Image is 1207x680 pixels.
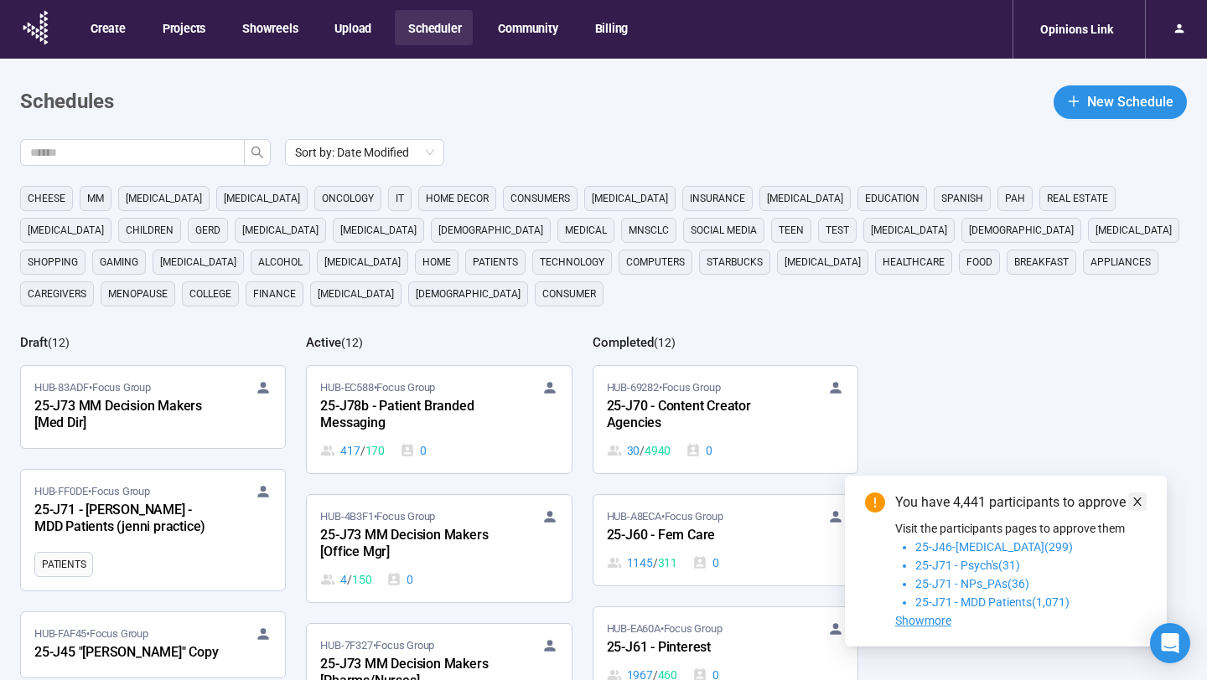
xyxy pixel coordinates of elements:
span: [MEDICAL_DATA] [318,286,394,302]
div: 25-J78b - Patient Branded Messaging [320,396,505,435]
span: MM [87,190,104,207]
span: HUB-69282 • Focus Group [607,379,721,396]
a: HUB-A8ECA•Focus Group25-J60 - Fem Care1145 / 3110 [593,495,857,585]
span: 25-J71 - Psych's(31) [915,559,1020,572]
span: ( 12 ) [48,336,70,349]
span: [DEMOGRAPHIC_DATA] [416,286,521,302]
button: Projects [149,10,217,45]
span: [MEDICAL_DATA] [28,222,104,239]
span: education [865,190,919,207]
span: computers [626,254,685,270]
span: HUB-4B3F1 • Focus Group [320,508,435,525]
span: / [653,554,658,572]
button: Showreels [229,10,309,45]
span: home decor [426,190,489,207]
div: 25-J45 "[PERSON_NAME]" Copy [34,642,219,664]
button: Community [484,10,569,45]
span: healthcare [883,254,945,270]
span: it [396,190,404,207]
span: 25-J46-[MEDICAL_DATA](299) [915,540,1073,554]
div: Opinions Link [1030,13,1123,45]
div: 25-J73 MM Decision Makers [Office Mgr] [320,525,505,564]
div: 25-J61 - Pinterest [607,637,791,659]
div: 0 [386,570,413,589]
span: social media [691,222,757,239]
button: Upload [321,10,383,45]
span: 4940 [645,441,671,460]
div: 0 [692,554,719,572]
span: technology [540,254,604,270]
div: 1145 [607,554,677,572]
span: starbucks [707,254,763,270]
span: finance [253,286,296,302]
span: children [126,222,174,239]
span: Patients [42,556,85,573]
span: Patients [473,254,518,270]
span: Teen [779,222,804,239]
div: 25-J71 - [PERSON_NAME] - MDD Patients (jenni practice) [34,500,219,538]
a: HUB-69282•Focus Group25-J70 - Content Creator Agencies30 / 49400 [593,366,857,473]
span: 25-J71 - MDD Patients(1,071) [915,595,1070,609]
span: oncology [322,190,374,207]
span: 25-J71 - NPs_PAs(36) [915,577,1029,590]
span: medical [565,222,607,239]
div: 0 [400,441,427,460]
span: [MEDICAL_DATA] [767,190,843,207]
button: search [244,139,271,166]
span: gaming [100,254,138,270]
div: 30 [607,441,671,460]
span: exclamation-circle [865,492,885,513]
span: New Schedule [1087,91,1173,112]
span: Insurance [690,190,745,207]
span: alcohol [258,254,303,270]
span: search [251,146,264,159]
button: Create [77,10,137,45]
span: [MEDICAL_DATA] [224,190,300,207]
span: [MEDICAL_DATA] [324,254,401,270]
span: real estate [1047,190,1108,207]
a: HUB-EC588•Focus Group25-J78b - Patient Branded Messaging417 / 1700 [307,366,571,473]
span: 150 [352,570,371,589]
span: menopause [108,286,168,302]
span: [MEDICAL_DATA] [871,222,947,239]
p: Visit the participants pages to approve them [895,519,1147,538]
span: mnsclc [629,222,669,239]
a: HUB-4B3F1•Focus Group25-J73 MM Decision Makers [Office Mgr]4 / 1500 [307,495,571,602]
span: shopping [28,254,78,270]
span: HUB-FF0DE • Focus Group [34,483,150,500]
span: consumers [510,190,570,207]
div: 0 [686,441,712,460]
span: [MEDICAL_DATA] [242,222,319,239]
h2: Completed [593,335,654,350]
button: Scheduler [395,10,473,45]
div: 25-J60 - Fem Care [607,525,791,547]
div: 25-J73 MM Decision Makers [Med Dir] [34,396,219,435]
span: [DEMOGRAPHIC_DATA] [438,222,543,239]
button: plusNew Schedule [1054,85,1187,119]
span: HUB-EC588 • Focus Group [320,379,435,396]
span: [MEDICAL_DATA] [1096,222,1172,239]
span: [MEDICAL_DATA] [785,254,861,270]
div: 4 [320,570,371,589]
span: appliances [1090,254,1151,270]
span: / [360,441,365,460]
span: home [422,254,451,270]
span: / [640,441,645,460]
span: ( 12 ) [341,336,363,349]
span: GERD [195,222,220,239]
span: Sort by: Date Modified [295,140,434,165]
span: 170 [365,441,385,460]
span: close [1132,496,1143,507]
a: HUB-83ADF•Focus Group25-J73 MM Decision Makers [Med Dir] [21,366,285,448]
span: ( 12 ) [654,336,676,349]
span: [MEDICAL_DATA] [126,190,202,207]
span: Test [826,222,849,239]
span: HUB-EA60A • Focus Group [607,621,723,637]
span: breakfast [1014,254,1069,270]
h2: Draft [20,335,48,350]
a: HUB-FF0DE•Focus Group25-J71 - [PERSON_NAME] - MDD Patients (jenni practice)Patients [21,470,285,590]
span: [MEDICAL_DATA] [340,222,417,239]
span: [MEDICAL_DATA] [160,254,236,270]
div: 25-J70 - Content Creator Agencies [607,396,791,435]
h2: Active [306,335,341,350]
